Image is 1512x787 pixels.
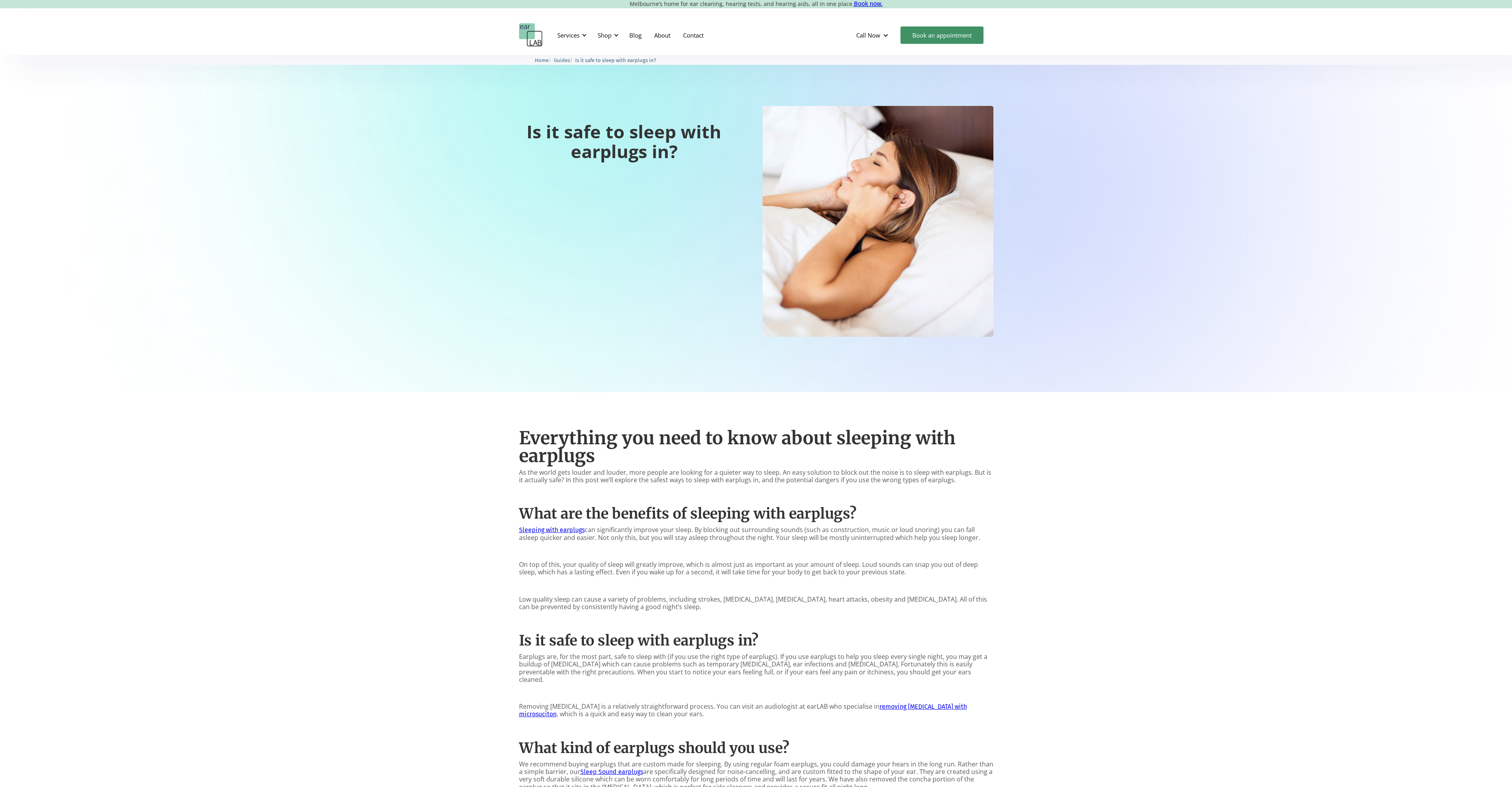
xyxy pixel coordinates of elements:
p: Low quality sleep can cause a variety of problems, including strokes, [MEDICAL_DATA], [MEDICAL_DA... [519,596,993,611]
h1: Is it safe to sleep with earplugs in? [519,122,729,161]
a: Blog [623,24,648,47]
img: Is it safe to sleep with earplugs in? [763,106,993,337]
h2: What kind of earplugs should you use? [519,740,993,757]
h2: What are the benefits of sleeping with earplugs? [519,505,993,522]
p: can significantly improve your sleep. By blocking out surrounding sounds (such as construction, m... [519,526,993,541]
div: Shop [598,31,612,39]
h2: Is it safe to sleep with earplugs in? [519,632,993,649]
p: ‍ [519,547,993,555]
p: Earplugs are, for the most part, safe to sleep with (if you use the right type of earplugs). If y... [519,653,993,683]
span: Guides [554,57,570,63]
p: On top of this, your quality of sleep will greatly improve, which is almost just as important as ... [519,561,993,576]
p: ‍ [519,617,993,624]
a: Sleeping with earplugs [519,526,585,534]
div: Shop [593,23,621,47]
p: ‍ [519,724,993,732]
p: ‍ [519,582,993,589]
a: home [519,23,543,47]
span: Home [535,57,549,63]
a: Is it safe to sleep with earplugs in? [575,56,656,64]
p: As the world gets louder and louder, more people are looking for a quieter way to sleep. An easy ... [519,469,993,484]
a: Sleep Sound earplugs [580,768,643,776]
p: ‍ [519,689,993,697]
div: Services [557,31,580,39]
div: Call Now [856,31,880,39]
div: Services [553,23,589,47]
p: Removing [MEDICAL_DATA] is a relatively straightforward process. You can visit an audiologist at ... [519,703,993,718]
li: 〉 [535,56,554,64]
a: About [648,24,677,47]
a: Contact [677,24,710,47]
a: Home [535,56,549,64]
div: Call Now [850,23,897,47]
a: Guides [554,56,570,64]
p: ‍ [519,490,993,497]
h1: Everything you need to know about sleeping with earplugs [519,429,993,465]
a: removing [MEDICAL_DATA] with microsuciton [519,703,967,718]
li: 〉 [554,56,575,64]
span: Is it safe to sleep with earplugs in? [575,57,656,63]
a: Book an appointment [900,26,983,44]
